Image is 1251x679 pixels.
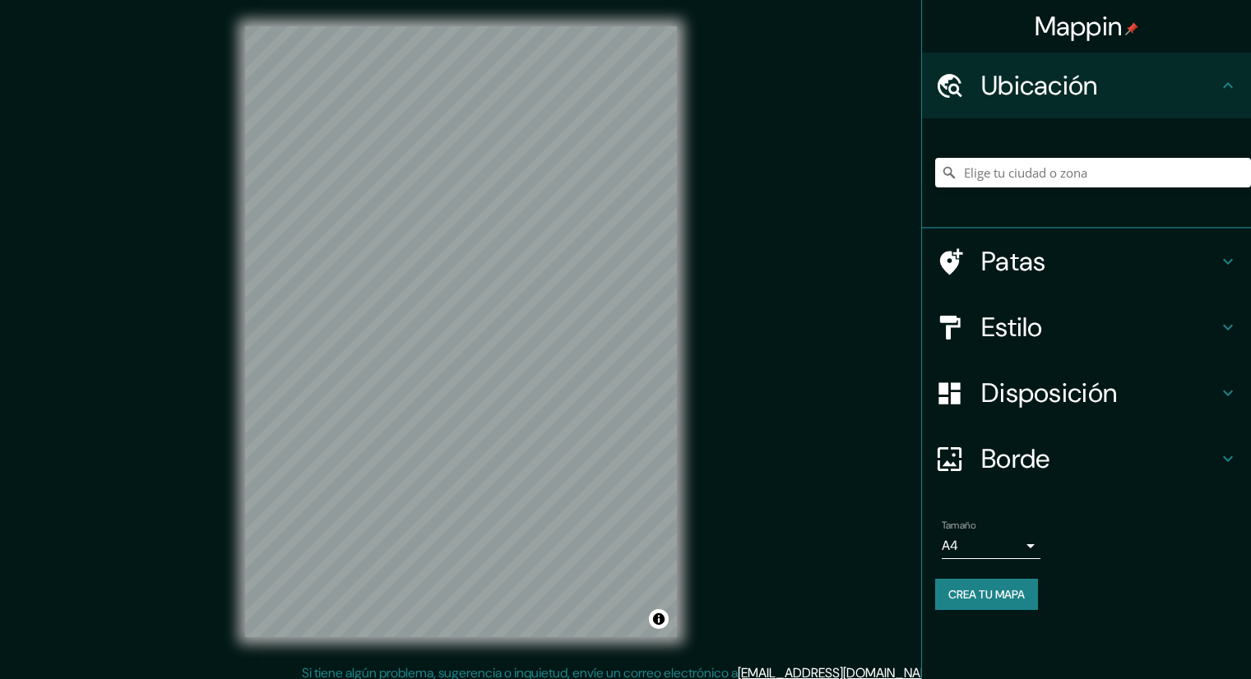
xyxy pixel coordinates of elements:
font: Disposición [981,376,1117,410]
img: pin-icon.png [1125,22,1138,35]
div: Borde [922,426,1251,492]
div: A4 [942,533,1040,559]
div: Disposición [922,360,1251,426]
font: Crea tu mapa [948,587,1025,602]
div: Ubicación [922,53,1251,118]
button: Activar o desactivar atribución [649,609,669,629]
iframe: Lanzador de widgets de ayuda [1105,615,1233,661]
font: Mappin [1035,9,1123,44]
div: Estilo [922,294,1251,360]
canvas: Mapa [245,26,677,637]
font: Estilo [981,310,1043,344]
font: A4 [942,537,958,554]
div: Patas [922,229,1251,294]
input: Elige tu ciudad o zona [935,158,1251,187]
font: Patas [981,244,1046,279]
button: Crea tu mapa [935,579,1038,610]
font: Tamaño [942,519,975,532]
font: Ubicación [981,68,1098,103]
font: Borde [981,441,1050,476]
